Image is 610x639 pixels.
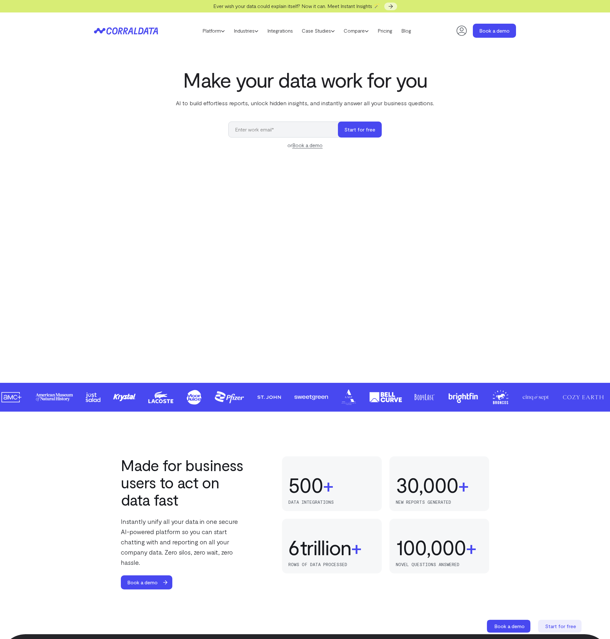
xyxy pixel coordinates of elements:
[213,3,380,9] span: Ever wish your data could explain itself? Now it can. Meet Instant Insights 🪄
[288,500,375,505] p: data integrations
[494,623,525,629] span: Book a demo
[121,456,247,508] h2: Made for business users to act on data fast
[396,500,483,505] p: new reports generated
[396,562,483,567] p: novel questions answered
[545,623,576,629] span: Start for free
[121,575,164,589] span: Book a demo
[288,473,323,496] div: 500
[538,620,583,633] a: Start for free
[228,122,344,138] input: Enter work email*
[297,26,339,35] a: Case Studies
[473,24,516,38] a: Book a demo
[351,536,362,559] span: +
[288,536,300,559] div: 6
[323,473,333,496] span: +
[228,141,382,149] div: or
[292,142,323,148] a: Book a demo
[175,68,435,91] h1: Make your data work for you
[229,26,263,35] a: Industries
[300,536,351,559] span: trillion
[458,473,469,496] span: +
[263,26,297,35] a: Integrations
[339,26,373,35] a: Compare
[198,26,229,35] a: Platform
[121,516,247,567] p: Instantly unify all your data in one secure AI-powered platform so you can start chatting with an...
[396,473,458,496] div: 30,000
[487,620,532,633] a: Book a demo
[373,26,397,35] a: Pricing
[121,575,178,589] a: Book a demo
[338,122,382,138] button: Start for free
[288,562,375,567] p: rows of data processed
[466,536,476,559] span: +
[175,99,435,107] p: AI to build effortless reports, unlock hidden insights, and instantly answer all your business qu...
[397,26,416,35] a: Blog
[396,536,466,559] div: 100,000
